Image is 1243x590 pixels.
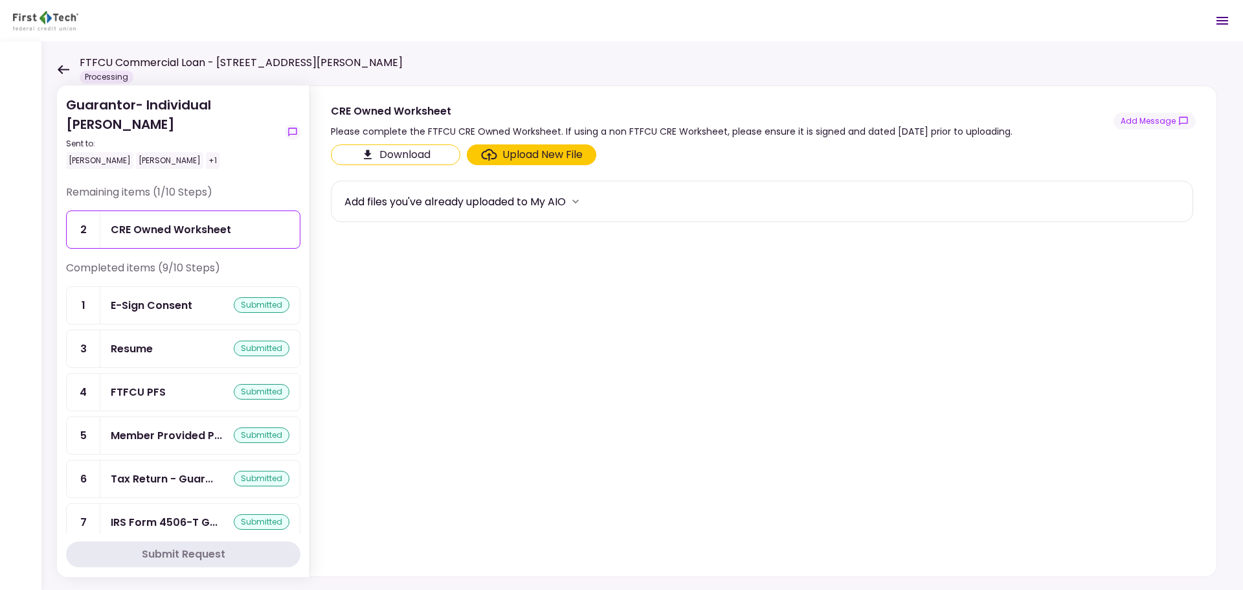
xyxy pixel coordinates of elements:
[66,152,133,169] div: [PERSON_NAME]
[66,138,280,150] div: Sent to:
[344,194,566,210] div: Add files you've already uploaded to My AIO
[13,11,78,30] img: Partner icon
[136,152,203,169] div: [PERSON_NAME]
[66,503,300,541] a: 7IRS Form 4506-T Guarantorsubmitted
[111,297,192,313] div: E-Sign Consent
[67,417,100,454] div: 5
[234,384,289,400] div: submitted
[66,185,300,210] div: Remaining items (1/10 Steps)
[67,211,100,248] div: 2
[80,55,403,71] h1: FTFCU Commercial Loan - [STREET_ADDRESS][PERSON_NAME]
[66,416,300,455] a: 5Member Provided PFSsubmitted
[66,260,300,286] div: Completed items (9/10 Steps)
[234,297,289,313] div: submitted
[67,504,100,541] div: 7
[309,85,1217,577] div: CRE Owned WorksheetPlease complete the FTFCU CRE Owned Worksheet. If using a non FTFCU CRE Worksh...
[502,147,583,163] div: Upload New File
[66,541,300,567] button: Submit Request
[111,341,153,357] div: Resume
[234,341,289,356] div: submitted
[66,286,300,324] a: 1E-Sign Consentsubmitted
[66,373,300,411] a: 4FTFCU PFSsubmitted
[234,471,289,486] div: submitted
[66,460,300,498] a: 6Tax Return - Guarantorsubmitted
[206,152,219,169] div: +1
[1114,113,1196,130] button: show-messages
[111,471,213,487] div: Tax Return - Guarantor
[331,124,1013,139] div: Please complete the FTFCU CRE Owned Worksheet. If using a non FTFCU CRE Worksheet, please ensure ...
[111,427,222,444] div: Member Provided PFS
[80,71,133,84] div: Processing
[66,330,300,368] a: 3Resumesubmitted
[285,124,300,140] button: show-messages
[67,287,100,324] div: 1
[566,192,585,211] button: more
[331,144,460,165] button: Click here to download the document
[67,330,100,367] div: 3
[331,103,1013,119] div: CRE Owned Worksheet
[111,221,231,238] div: CRE Owned Worksheet
[67,374,100,411] div: 4
[467,144,596,165] span: Click here to upload the required document
[1207,5,1238,36] button: Open menu
[67,460,100,497] div: 6
[66,95,280,169] div: Guarantor- Individual [PERSON_NAME]
[234,514,289,530] div: submitted
[111,384,166,400] div: FTFCU PFS
[234,427,289,443] div: submitted
[111,514,218,530] div: IRS Form 4506-T Guarantor
[66,210,300,249] a: 2CRE Owned Worksheet
[142,547,225,562] div: Submit Request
